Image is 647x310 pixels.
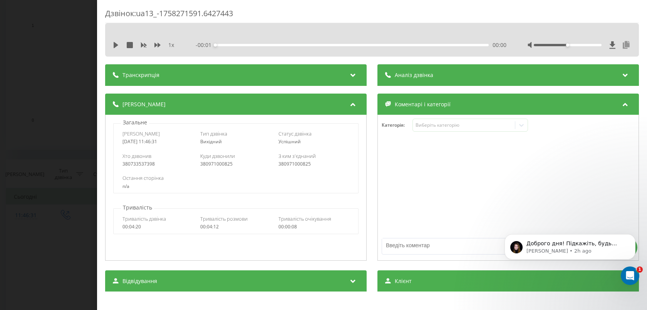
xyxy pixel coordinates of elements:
[121,204,154,211] p: Тривалість
[395,277,412,285] span: Клієнт
[105,8,639,23] div: Дзвінок : ua13_-1758271591.6427443
[278,130,312,137] span: Статус дзвінка
[122,139,194,144] div: [DATE] 11:46:31
[200,138,222,145] span: Вихідний
[278,152,316,159] span: З ким з'єднаний
[122,174,164,181] span: Остання сторінка
[200,224,272,230] div: 00:04:12
[122,215,166,222] span: Тривалість дзвінка
[122,71,159,79] span: Транскрипція
[395,101,451,108] span: Коментарі і категорії
[200,130,227,137] span: Тип дзвінка
[122,224,194,230] div: 00:04:20
[122,161,194,167] div: 380733537398
[278,224,350,230] div: 00:00:08
[621,266,639,285] iframe: Intercom live chat
[122,101,166,108] span: [PERSON_NAME]
[214,44,217,47] div: Accessibility label
[278,138,301,145] span: Успішний
[382,122,412,128] h4: Категорія :
[278,161,350,167] div: 380971000825
[196,41,215,49] span: - 00:01
[122,130,160,137] span: [PERSON_NAME]
[637,266,643,273] span: 1
[493,218,647,289] iframe: Intercom notifications message
[122,277,157,285] span: Відвідування
[168,41,174,49] span: 1 x
[566,44,569,47] div: Accessibility label
[493,41,506,49] span: 00:00
[416,122,512,128] div: Виберіть категорію
[200,152,235,159] span: Куди дзвонили
[395,71,433,79] span: Аналіз дзвінка
[121,119,149,126] p: Загальне
[122,152,151,159] span: Хто дзвонив
[278,215,331,222] span: Тривалість очікування
[122,184,349,189] div: n/a
[200,161,272,167] div: 380971000825
[200,215,248,222] span: Тривалість розмови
